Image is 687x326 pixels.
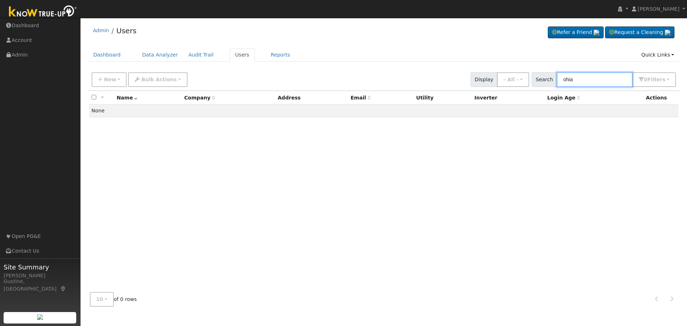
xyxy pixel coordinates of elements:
[128,72,187,87] button: Bulk Actions
[265,48,296,62] a: Reports
[5,4,81,20] img: Know True-Up
[665,30,671,35] img: retrieve
[88,48,126,62] a: Dashboard
[594,30,599,35] img: retrieve
[605,26,674,39] a: Request a Cleaning
[416,94,469,102] div: Utility
[632,72,676,87] button: 0Filters
[4,262,77,272] span: Site Summary
[548,26,604,39] a: Refer a Friend
[351,95,371,101] span: Email
[141,77,177,82] span: Bulk Actions
[90,292,114,307] button: 10
[638,6,679,12] span: [PERSON_NAME]
[89,104,679,117] td: None
[184,95,215,101] span: Company name
[104,77,116,82] span: New
[474,94,542,102] div: Inverter
[37,314,43,320] img: retrieve
[647,77,666,82] span: Filter
[4,272,77,279] div: [PERSON_NAME]
[662,77,665,82] span: s
[557,72,633,87] input: Search
[90,292,137,307] span: of 0 rows
[497,72,529,87] button: - All -
[646,94,676,102] div: Actions
[4,278,77,293] div: Gustine, [GEOGRAPHIC_DATA]
[116,26,136,35] a: Users
[636,48,679,62] a: Quick Links
[92,72,127,87] button: New
[93,28,109,33] a: Admin
[117,95,138,101] span: Name
[278,94,346,102] div: Address
[137,48,183,62] a: Data Analyzer
[183,48,219,62] a: Audit Trail
[60,286,67,292] a: Map
[471,72,497,87] span: Display
[96,296,103,302] span: 10
[230,48,255,62] a: Users
[532,72,557,87] span: Search
[547,95,580,101] span: Days since last login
